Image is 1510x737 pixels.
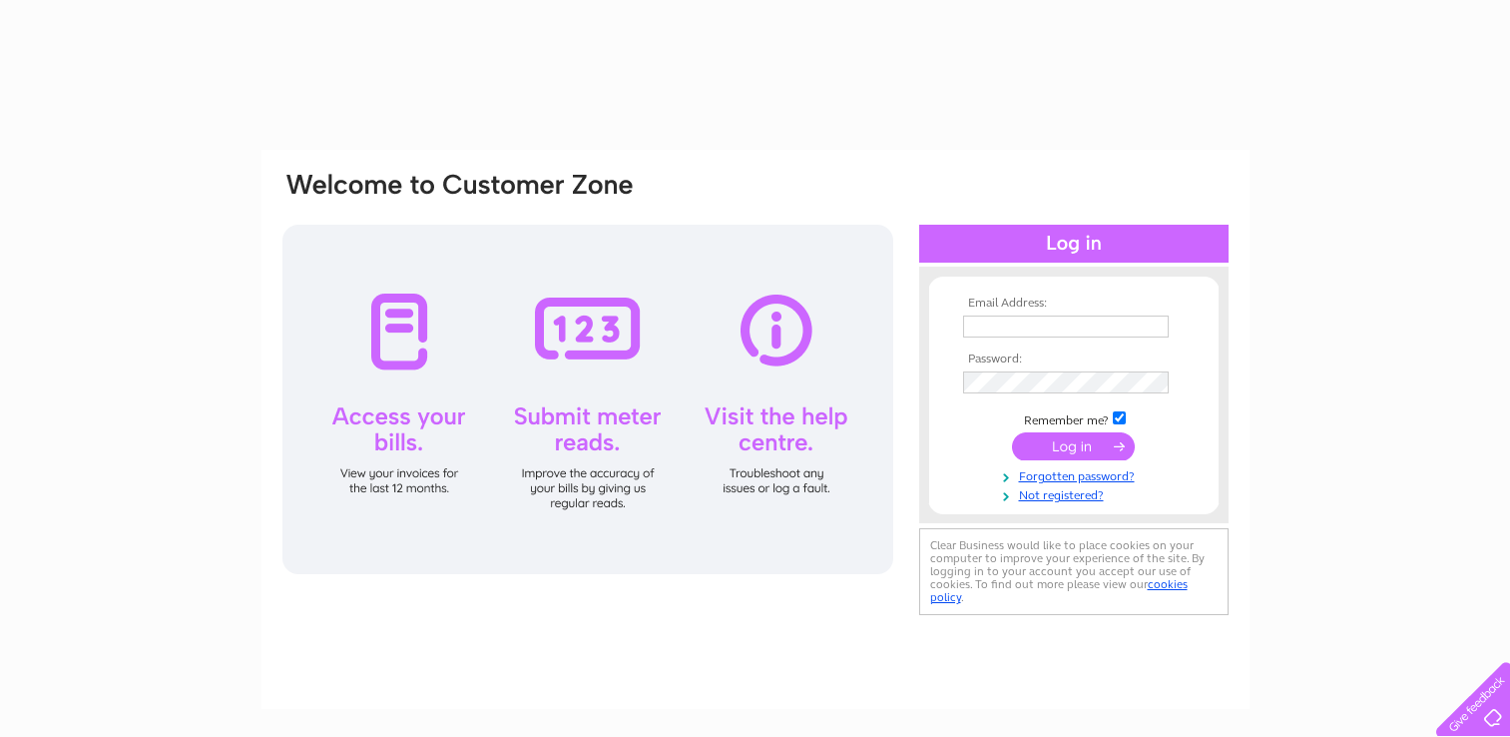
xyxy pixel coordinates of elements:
a: cookies policy [930,577,1188,604]
a: Not registered? [963,484,1190,503]
a: Forgotten password? [963,465,1190,484]
th: Password: [958,353,1190,367]
th: Email Address: [958,297,1190,311]
input: Submit [1012,432,1135,460]
div: Clear Business would like to place cookies on your computer to improve your experience of the sit... [919,528,1229,615]
td: Remember me? [958,408,1190,428]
